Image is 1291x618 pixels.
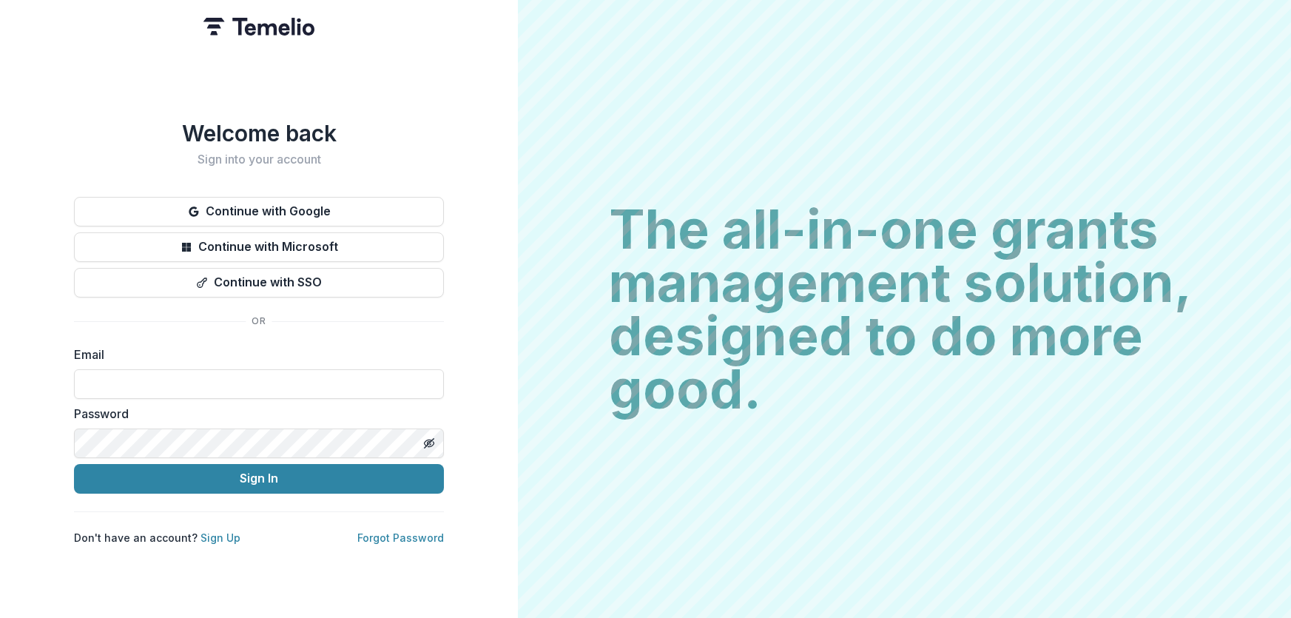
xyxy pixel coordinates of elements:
button: Toggle password visibility [417,431,441,455]
button: Continue with SSO [74,268,444,298]
p: Don't have an account? [74,530,240,545]
a: Forgot Password [357,531,444,544]
a: Sign Up [200,531,240,544]
h2: Sign into your account [74,152,444,167]
label: Password [74,405,435,423]
h1: Welcome back [74,120,444,147]
button: Continue with Google [74,197,444,226]
img: Temelio [203,18,314,36]
button: Sign In [74,464,444,494]
label: Email [74,346,435,363]
button: Continue with Microsoft [74,232,444,262]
